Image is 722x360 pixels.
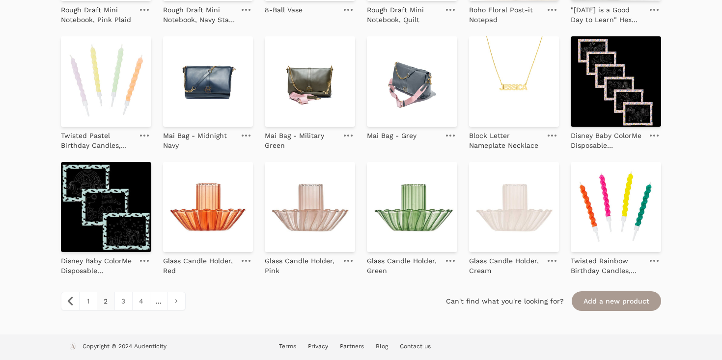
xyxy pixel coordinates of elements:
p: Glass Candle Holder, Pink [265,256,337,276]
p: Mai Bag - Military Green [265,131,337,150]
a: Glass Candle Holder, Cream [469,252,542,276]
a: Mai Bag - Grey [367,127,417,140]
p: Mai Bag - Grey [367,131,417,140]
p: Boho Floral Post-it Notepad [469,5,542,25]
p: Rough Draft Mini Notebook, Quilt [367,5,440,25]
a: Rough Draft Mini Notebook, Quilt [367,1,440,25]
img: Mai Bag - Military Green [265,36,355,127]
a: Rough Draft Mini Notebook, Navy Star Floral [163,1,236,25]
a: Blog [376,343,388,350]
a: Contact us [400,343,431,350]
a: Partners [340,343,364,350]
nav: pagination [61,292,186,310]
a: Rough Draft Mini Notebook, Pink Plaid [61,1,134,25]
p: Glass Candle Holder, Green [367,256,440,276]
a: Block Letter Nameplate Necklace [469,127,542,150]
p: Glass Candle Holder, Red [163,256,236,276]
img: Disney Baby ColorMe Disposable Placemats, 24 Pack (Winnie the Pooh) [61,162,151,252]
p: Twisted Rainbow Birthday Candles, 8pk [571,256,643,276]
p: Mai Bag - Midnight Navy [163,131,236,150]
img: Twisted Pastel Birthday Candles, 8pk [61,36,151,127]
a: Mai Bag - Military Green [265,127,337,150]
p: 8-Ball Vase [265,5,303,15]
a: 4 [132,292,150,310]
img: Block Letter Nameplate Necklace [469,36,559,127]
a: Terms [279,343,296,350]
p: Rough Draft Mini Notebook, Navy Star Floral [163,5,236,25]
span: ... [150,292,167,310]
p: Twisted Pastel Birthday Candles, 8pk [61,131,134,150]
a: Twisted Rainbow Birthday Candles, 8pk [571,252,643,276]
a: "[DATE] is a Good Day to Learn" Hex Pencils - Set of 6 [571,1,643,25]
img: Twisted Rainbow Birthday Candles, 8pk [571,162,661,252]
a: Glass Candle Holder, Green [367,252,440,276]
a: Mai Bag - Midnight Navy [163,127,236,150]
a: 3 [114,292,132,310]
a: Disney Baby ColorMe Disposable Placemats, 24 Pack (Winnie the Pooh) [61,252,134,276]
p: Rough Draft Mini Notebook, Pink Plaid [61,5,134,25]
a: Glass Candle Holder, Red [163,252,236,276]
img: Mai Bag - Midnight Navy [163,36,253,127]
a: Disney Baby ColorMe Disposable Placemats, 24 Pack (Princess) [571,127,643,150]
img: Glass Candle Holder, Cream [469,162,559,252]
p: "[DATE] is a Good Day to Learn" Hex Pencils - Set of 6 [571,5,643,25]
a: Privacy [308,343,328,350]
span: 2 [97,292,114,310]
p: Glass Candle Holder, Cream [469,256,542,276]
img: Glass Candle Holder, Pink [265,162,355,252]
p: Disney Baby ColorMe Disposable Placemats, 24 Pack (Princess) [571,131,643,150]
a: 1 [79,292,97,310]
img: Mai Bag - Grey [367,36,457,127]
p: Disney Baby ColorMe Disposable Placemats, 24 Pack (Winnie the Pooh) [61,256,134,276]
a: 8-Ball Vase [265,1,303,15]
a: Add a new product [572,291,661,311]
p: Block Letter Nameplate Necklace [469,131,542,150]
img: Glass Candle Holder, Green [367,162,457,252]
a: Boho Floral Post-it Notepad [469,1,542,25]
img: Glass Candle Holder, Red [163,162,253,252]
a: Twisted Pastel Birthday Candles, 8pk [61,127,134,150]
img: Disney Baby ColorMe Disposable Placemats, 24 Pack (Princess) [571,36,661,127]
a: Glass Candle Holder, Pink [265,252,337,276]
p: Copyright © 2024 Audenticity [83,342,167,352]
span: Can't find what you're looking for? [446,296,564,306]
